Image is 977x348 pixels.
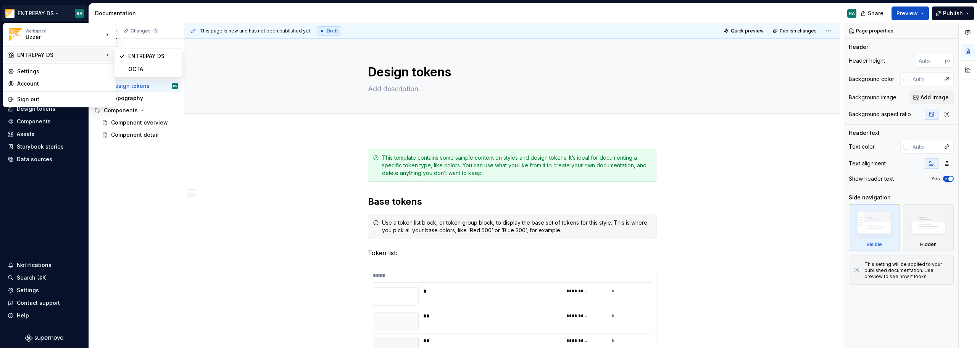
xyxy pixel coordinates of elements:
div: Account [17,80,111,87]
div: Sign out [17,95,111,103]
div: Workspace [26,29,103,33]
div: ENTREPAY DS [128,52,178,60]
div: Uzzer [26,33,90,41]
div: ENTREPAY DS [17,51,103,59]
div: Settings [17,68,111,75]
img: bf57eda1-e70d-405f-8799-6995c3035d87.png [9,28,23,42]
div: OCTA [128,65,178,73]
